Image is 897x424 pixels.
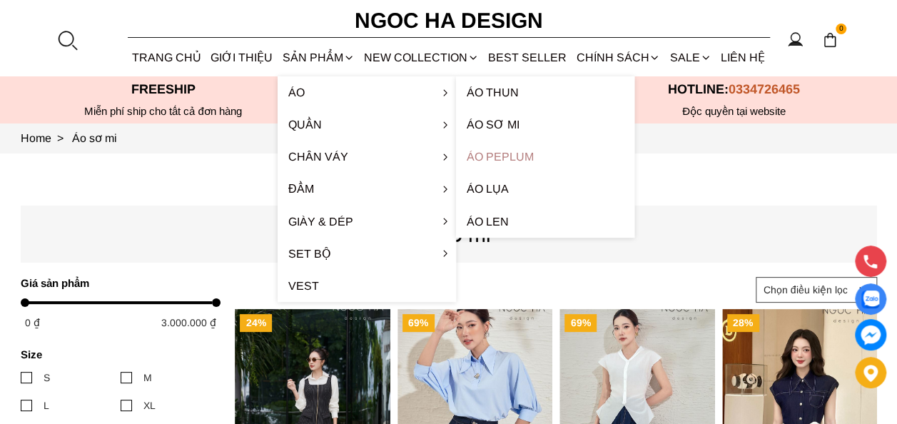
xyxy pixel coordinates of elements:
[278,39,359,76] div: SẢN PHẨM
[716,39,769,76] a: LIÊN HỆ
[456,108,634,141] a: Áo sơ mi
[456,206,634,238] a: Áo len
[143,370,152,385] div: M
[484,39,572,76] a: BEST SELLER
[278,76,456,108] a: Áo
[21,132,72,144] a: Link to Home
[456,173,634,205] a: Áo lụa
[21,348,211,360] h4: Size
[278,206,456,238] a: Giày & Dép
[161,317,216,328] span: 3.000.000 ₫
[456,76,634,108] a: Áo thun
[861,291,879,308] img: Display image
[572,39,665,76] div: Chính sách
[342,4,556,38] a: Ngoc Ha Design
[21,277,211,289] h4: Giá sản phẩm
[21,218,877,251] p: Áo sơ mi
[21,105,306,118] div: Miễn phí ship cho tất cả đơn hàng
[143,398,156,413] div: XL
[665,39,716,76] a: SALE
[51,132,69,144] span: >
[44,398,49,413] div: L
[836,24,847,35] span: 0
[128,39,206,76] a: TRANG CHỦ
[822,32,838,48] img: img-CART-ICON-ksit0nf1
[206,39,278,76] a: GIỚI THIỆU
[21,82,306,97] p: Freeship
[25,317,40,328] span: 0 ₫
[278,141,456,173] a: Chân váy
[855,283,886,315] a: Display image
[278,173,456,205] a: Đầm
[278,270,456,302] a: Vest
[855,319,886,350] a: messenger
[456,141,634,173] a: Áo Peplum
[359,39,483,76] a: NEW COLLECTION
[729,82,800,96] span: 0334726465
[72,132,117,144] a: Link to Áo sơ mi
[592,82,877,97] p: Hotline:
[278,108,456,141] a: Quần
[278,238,456,270] a: Set Bộ
[592,105,877,118] h6: Độc quyền tại website
[44,370,50,385] div: S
